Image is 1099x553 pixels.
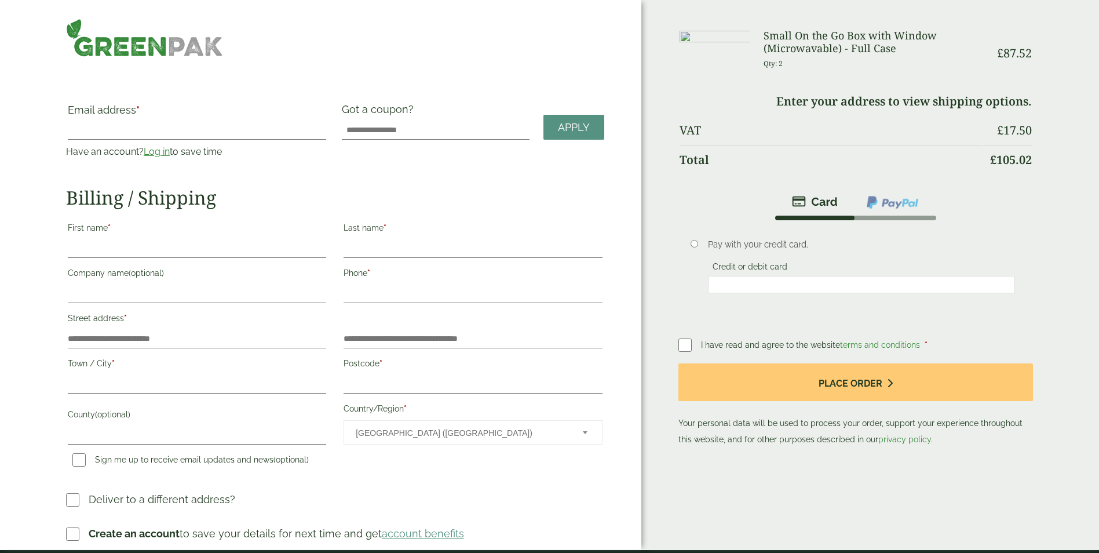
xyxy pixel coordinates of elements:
[840,340,920,350] a: terms and conditions
[356,421,567,445] span: United Kingdom (UK)
[344,355,602,375] label: Postcode
[124,314,127,323] abbr: required
[108,223,111,232] abbr: required
[997,45,1003,61] span: £
[72,453,86,467] input: Sign me up to receive email updates and news(optional)
[95,410,130,419] span: (optional)
[878,435,931,444] a: privacy policy
[342,103,418,121] label: Got a coupon?
[404,404,407,413] abbr: required
[112,359,115,368] abbr: required
[990,152,1032,168] bdi: 105.02
[711,279,1012,290] iframe: Secure card payment input frame
[136,104,140,116] abbr: required
[68,105,326,121] label: Email address
[792,195,838,209] img: stripe.png
[680,145,983,174] th: Total
[708,262,792,275] label: Credit or debit card
[367,268,370,278] abbr: required
[129,268,164,278] span: (optional)
[68,310,326,330] label: Street address
[764,30,982,54] h3: Small On the Go Box with Window (Microwavable) - Full Case
[344,420,602,445] span: Country/Region
[66,187,604,209] h2: Billing / Shipping
[68,355,326,375] label: Town / City
[144,146,170,157] a: Log in
[344,401,602,420] label: Country/Region
[384,223,386,232] abbr: required
[997,122,1032,138] bdi: 17.50
[925,340,928,350] abbr: required
[66,19,223,57] img: GreenPak Supplies
[344,220,602,239] label: Last name
[701,340,922,350] span: I have read and agree to the website
[68,455,313,468] label: Sign me up to receive email updates and news
[89,527,180,540] strong: Create an account
[344,265,602,285] label: Phone
[990,152,996,168] span: £
[68,265,326,285] label: Company name
[543,115,604,140] a: Apply
[382,527,464,540] a: account benefits
[680,117,983,144] th: VAT
[764,59,783,68] small: Qty: 2
[89,492,235,507] p: Deliver to a different address?
[273,455,309,464] span: (optional)
[678,363,1034,448] p: Your personal data will be used to process your order, support your experience throughout this we...
[678,363,1034,401] button: Place order
[708,238,1015,251] p: Pay with your credit card.
[680,88,1032,115] td: Enter your address to view shipping options.
[866,195,919,210] img: ppcp-gateway.png
[379,359,382,368] abbr: required
[68,220,326,239] label: First name
[68,406,326,426] label: County
[997,122,1003,138] span: £
[89,526,464,541] p: to save your details for next time and get
[558,121,590,134] span: Apply
[66,145,328,159] p: Have an account? to save time
[997,45,1032,61] bdi: 87.52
